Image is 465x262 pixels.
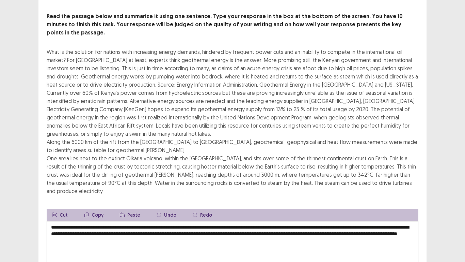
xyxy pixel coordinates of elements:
p: Read the passage below and summarize it using one sentence. Type your response in the box at the ... [47,12,418,37]
button: Copy [79,209,109,221]
button: Paste [114,209,146,221]
button: Cut [47,209,73,221]
div: What is the solution for nations with increasing energy demands, hindered by frequent power cuts ... [47,48,418,195]
button: Redo [187,209,218,221]
button: Undo [151,209,182,221]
